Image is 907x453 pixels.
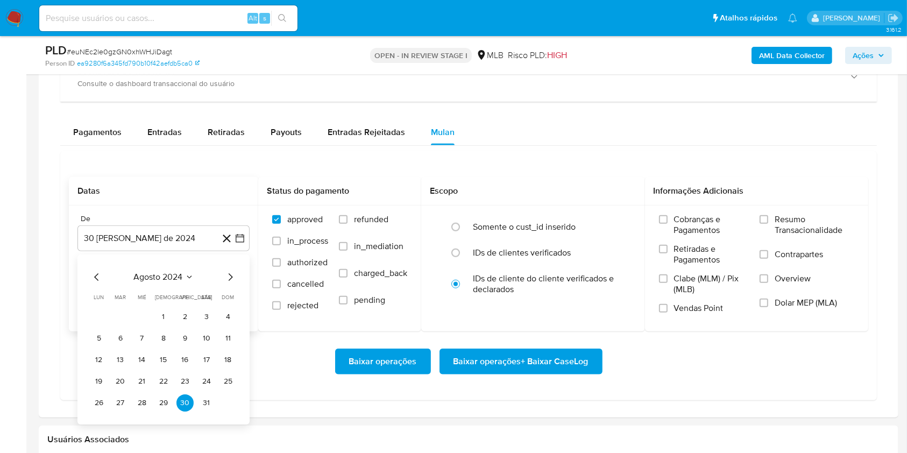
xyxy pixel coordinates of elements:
[249,13,257,23] span: Alt
[853,47,874,64] span: Ações
[47,434,890,445] h2: Usuários Associados
[67,46,172,57] span: # euNEc2le0gzGN0xhWHJiDagt
[788,13,797,23] a: Notificações
[823,13,884,23] p: ana.conceicao@mercadolivre.com
[845,47,892,64] button: Ações
[508,49,567,61] span: Risco PLD:
[45,59,75,68] b: Person ID
[271,11,293,26] button: search-icon
[888,12,899,24] a: Sair
[720,12,777,24] span: Atalhos rápidos
[752,47,832,64] button: AML Data Collector
[45,41,67,59] b: PLD
[370,48,472,63] p: OPEN - IN REVIEW STAGE I
[77,59,200,68] a: ea9280f6a345fd790b10f42aefdb5ca0
[886,25,902,34] span: 3.161.2
[759,47,825,64] b: AML Data Collector
[263,13,266,23] span: s
[547,49,567,61] span: HIGH
[39,11,297,25] input: Pesquise usuários ou casos...
[476,49,504,61] div: MLB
